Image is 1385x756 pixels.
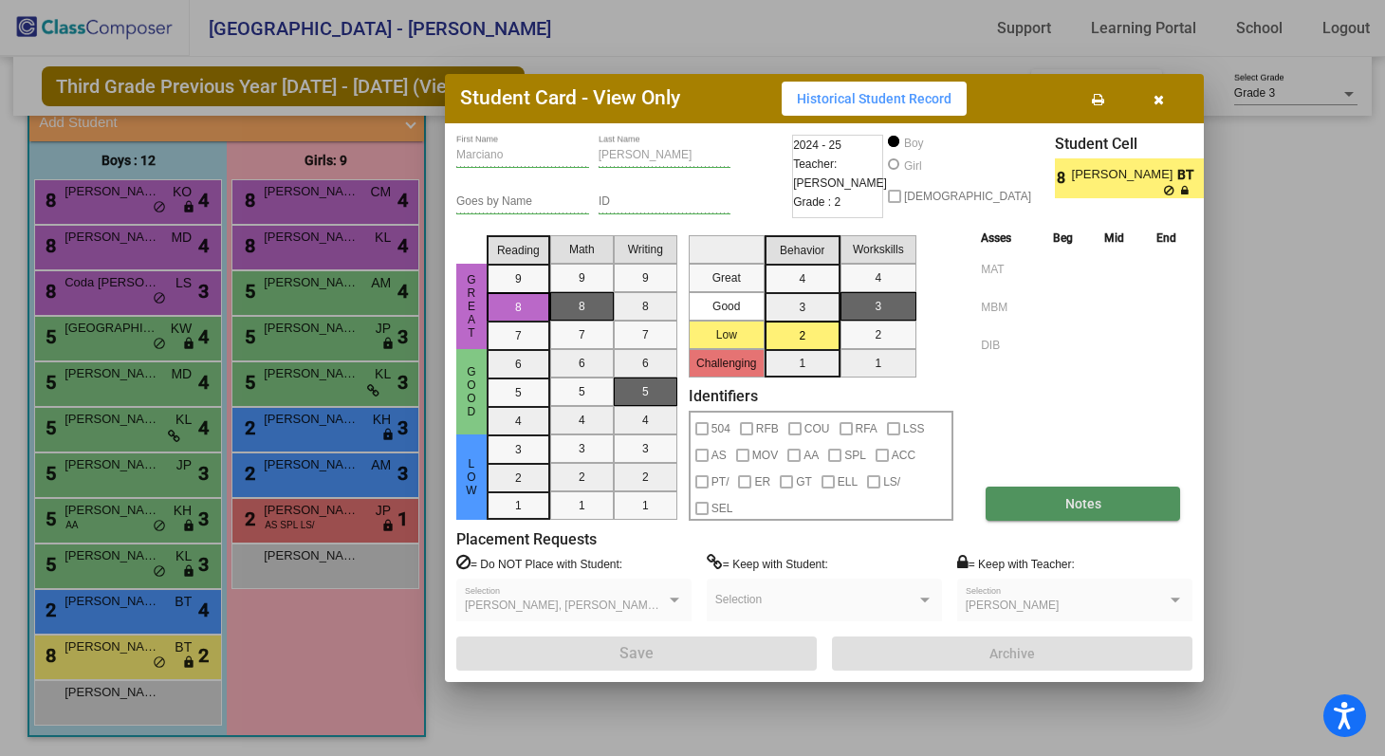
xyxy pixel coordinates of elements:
label: Identifiers [689,387,758,405]
input: goes by name [456,195,589,209]
span: Good [463,365,480,418]
span: PT/ [711,470,729,493]
span: Archive [989,646,1035,661]
label: = Do NOT Place with Student: [456,554,622,573]
span: Notes [1065,496,1101,511]
span: 2024 - 25 [793,136,841,155]
span: SPL [844,444,866,467]
button: Notes [986,487,1180,521]
button: Archive [832,636,1192,671]
input: assessment [981,255,1032,284]
button: Historical Student Record [782,82,967,116]
span: Great [463,273,480,340]
span: [PERSON_NAME] [966,599,1060,612]
span: Grade : 2 [793,193,840,212]
div: Boy [903,135,924,152]
span: SEL [711,497,733,520]
span: 2 [1204,167,1220,190]
div: Girl [903,157,922,175]
span: 504 [711,417,730,440]
span: LS/ [883,470,900,493]
span: [DEMOGRAPHIC_DATA] [904,185,1031,208]
span: MOV [752,444,778,467]
label: = Keep with Student: [707,554,828,573]
span: [PERSON_NAME], [PERSON_NAME], [PERSON_NAME] [465,599,758,612]
span: Teacher: [PERSON_NAME] [793,155,887,193]
th: Beg [1037,228,1089,249]
input: assessment [981,293,1032,322]
span: AA [803,444,819,467]
span: ACC [892,444,915,467]
span: ER [754,470,770,493]
span: ELL [838,470,858,493]
h3: Student Cell [1055,135,1220,153]
span: COU [804,417,830,440]
h3: Student Card - View Only [460,86,680,110]
span: BT [1177,165,1204,185]
label: Placement Requests [456,530,597,548]
input: assessment [981,331,1032,360]
span: [PERSON_NAME] [1072,165,1177,185]
span: LSS [903,417,925,440]
span: RFA [856,417,877,440]
span: Historical Student Record [797,91,951,106]
th: Mid [1089,228,1141,249]
span: 8 [1055,167,1071,190]
label: = Keep with Teacher: [957,554,1075,573]
th: End [1140,228,1192,249]
th: Asses [976,228,1037,249]
span: AS [711,444,727,467]
span: Save [619,644,654,662]
span: RFB [756,417,779,440]
span: Low [463,457,480,497]
button: Save [456,636,817,671]
span: GT [796,470,812,493]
